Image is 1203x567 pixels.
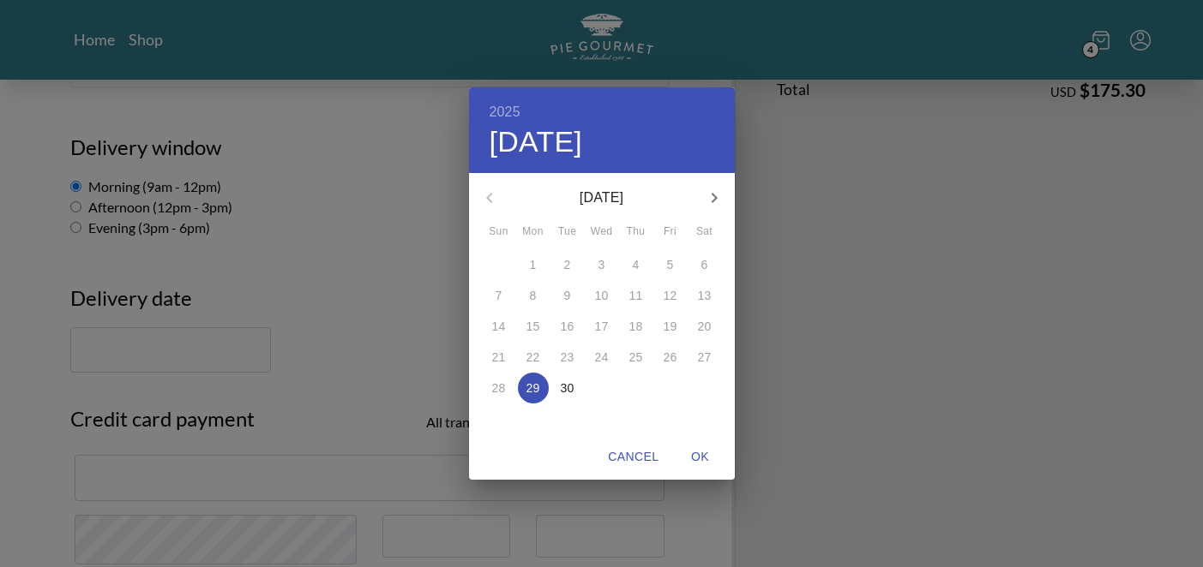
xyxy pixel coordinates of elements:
span: Sat [689,224,720,241]
span: OK [680,446,721,468]
span: Sun [484,224,514,241]
span: Mon [518,224,549,241]
button: 2025 [490,100,520,124]
span: Cancel [608,446,659,468]
button: 30 [552,373,583,403]
button: 29 [518,373,549,403]
span: Wed [586,224,617,241]
span: Fri [655,224,686,241]
button: [DATE] [490,124,583,160]
p: 30 [561,379,574,397]
button: Cancel [601,441,665,473]
span: Thu [621,224,652,241]
span: Tue [552,224,583,241]
p: [DATE] [510,188,694,208]
p: 29 [526,379,540,397]
button: OK [673,441,728,473]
